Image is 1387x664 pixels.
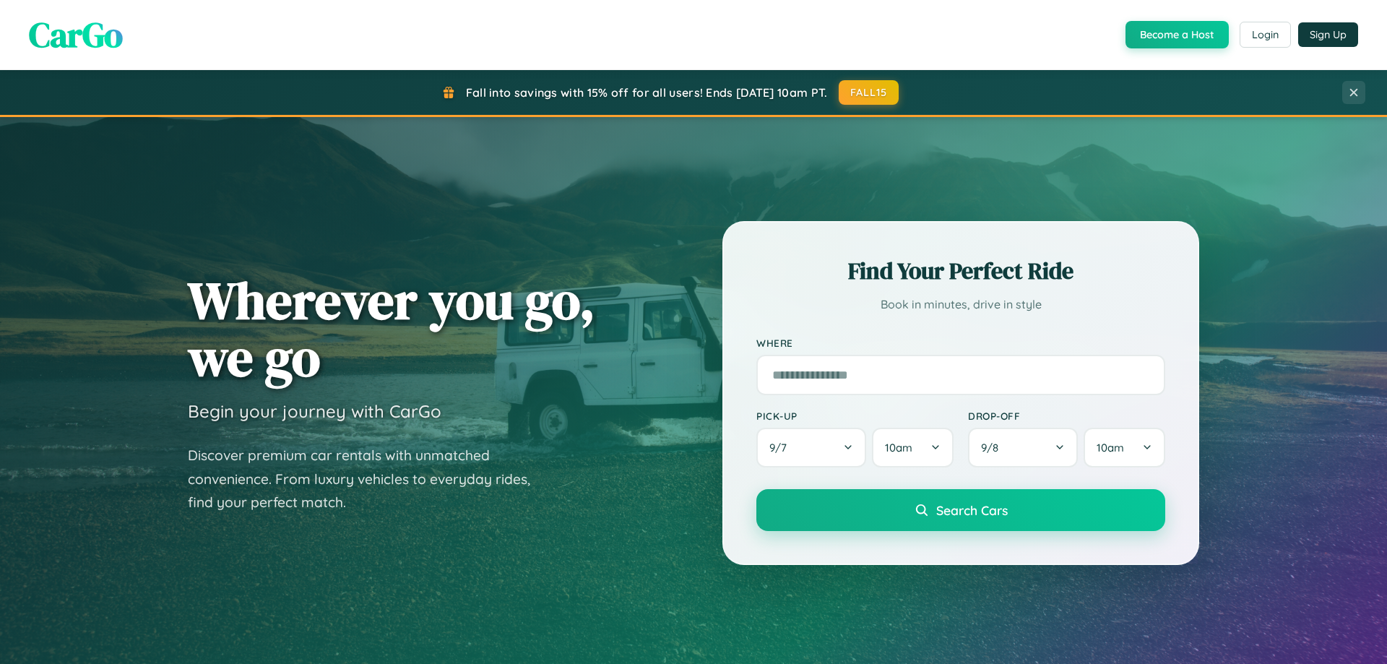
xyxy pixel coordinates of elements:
[1298,22,1358,47] button: Sign Up
[756,428,866,467] button: 9/7
[756,337,1165,349] label: Where
[872,428,954,467] button: 10am
[756,294,1165,315] p: Book in minutes, drive in style
[1097,441,1124,454] span: 10am
[188,444,549,514] p: Discover premium car rentals with unmatched convenience. From luxury vehicles to everyday rides, ...
[1084,428,1165,467] button: 10am
[936,502,1008,518] span: Search Cars
[756,255,1165,287] h2: Find Your Perfect Ride
[839,80,899,105] button: FALL15
[981,441,1006,454] span: 9 / 8
[756,410,954,422] label: Pick-up
[1125,21,1229,48] button: Become a Host
[756,489,1165,531] button: Search Cars
[885,441,912,454] span: 10am
[188,400,441,422] h3: Begin your journey with CarGo
[188,272,595,386] h1: Wherever you go, we go
[466,85,828,100] span: Fall into savings with 15% off for all users! Ends [DATE] 10am PT.
[29,11,123,59] span: CarGo
[769,441,794,454] span: 9 / 7
[968,410,1165,422] label: Drop-off
[1240,22,1291,48] button: Login
[968,428,1078,467] button: 9/8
